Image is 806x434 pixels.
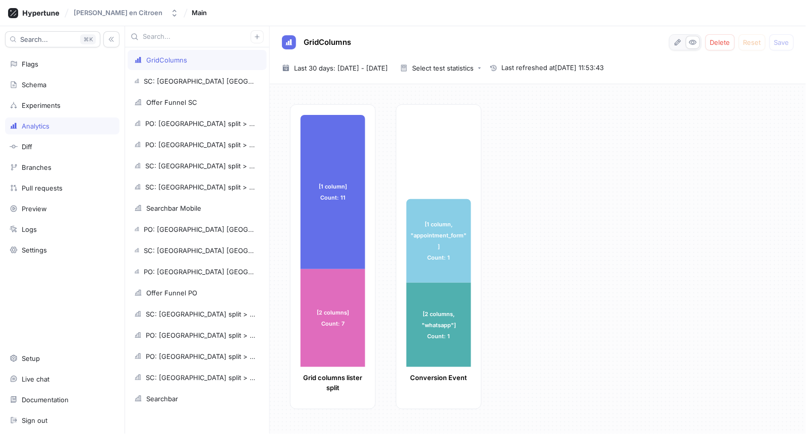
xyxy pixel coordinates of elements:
[70,5,183,21] button: [PERSON_NAME] en Citroen
[22,375,49,383] div: Live chat
[407,199,471,283] div: [1 column, "appointment_form"] Count: 1
[146,395,178,403] div: Searchbar
[146,374,256,382] div: SC: [GEOGRAPHIC_DATA] split > Offer
[502,63,604,73] span: Last refreshed at [DATE] 11:53:43
[710,39,730,45] span: Delete
[22,143,32,151] div: Diff
[80,34,96,44] div: K
[22,163,51,171] div: Branches
[192,9,207,16] span: Main
[22,246,47,254] div: Settings
[144,246,256,255] div: SC: [GEOGRAPHIC_DATA] [GEOGRAPHIC_DATA] > [GEOGRAPHIC_DATA] button > Order
[294,63,388,73] span: Last 30 days: [DATE] - [DATE]
[146,331,256,339] div: PO: [GEOGRAPHIC_DATA] split > Order
[146,98,197,106] div: Offer Funnel SC
[706,34,735,50] button: Delete
[145,119,256,128] div: PO: [GEOGRAPHIC_DATA] split > Call > Order
[407,373,471,383] p: Conversion Event
[146,289,197,297] div: Offer Funnel PO
[143,32,251,42] input: Search...
[396,60,486,76] button: Select test statistics
[74,9,162,17] div: [PERSON_NAME] en Citroen
[22,396,69,404] div: Documentation
[22,354,40,362] div: Setup
[301,269,365,367] div: [2 columns] Count: 7
[304,38,351,46] span: GridColumns
[146,204,201,212] div: Searchbar Mobile
[145,162,256,170] div: SC: [GEOGRAPHIC_DATA] split > Appointment
[770,34,794,50] button: Save
[22,205,47,213] div: Preview
[20,36,48,42] span: Search...
[144,77,256,85] div: SC: [GEOGRAPHIC_DATA] [GEOGRAPHIC_DATA] > WA button > Appointment submitted
[22,60,38,68] div: Flags
[407,283,471,367] div: [2 columns, "whatsapp"] Count: 1
[774,39,789,45] span: Save
[5,31,100,47] button: Search...K
[22,184,63,192] div: Pull requests
[145,141,256,149] div: PO: [GEOGRAPHIC_DATA] split > Appointment
[146,310,256,318] div: SC: [GEOGRAPHIC_DATA] split > Order
[22,416,47,424] div: Sign out
[412,65,474,72] div: Select test statistics
[301,115,365,269] div: [1 column] Count: 11
[144,268,256,276] div: PO: [GEOGRAPHIC_DATA] [GEOGRAPHIC_DATA] > WA button > Appointment submitted
[22,81,46,89] div: Schema
[743,39,761,45] span: Reset
[145,183,256,191] div: SC: [GEOGRAPHIC_DATA] split > Call > Order
[22,101,61,109] div: Experiments
[146,352,256,360] div: PO: [GEOGRAPHIC_DATA] split > Offer
[22,122,49,130] div: Analytics
[144,225,256,233] div: PO: [GEOGRAPHIC_DATA] [GEOGRAPHIC_DATA] > [GEOGRAPHIC_DATA] button > Order
[5,391,120,408] a: Documentation
[22,225,37,233] div: Logs
[146,56,187,64] div: GridColumns
[739,34,766,50] button: Reset
[301,373,365,393] p: Grid columns lister split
